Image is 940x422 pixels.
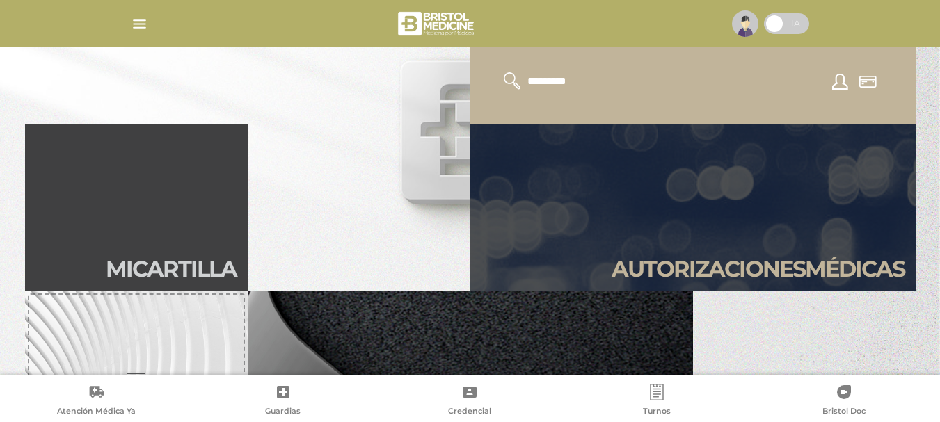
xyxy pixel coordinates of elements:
[376,384,564,419] a: Credencial
[750,384,937,419] a: Bristol Doc
[470,124,916,291] a: Autorizacionesmédicas
[57,406,136,419] span: Atención Médica Ya
[732,10,758,37] img: profile-placeholder.svg
[265,406,301,419] span: Guardias
[3,384,190,419] a: Atención Médica Ya
[190,384,377,419] a: Guardias
[396,7,479,40] img: bristol-medicine-blanco.png
[612,256,905,282] h2: Autori zaciones médicas
[448,406,491,419] span: Credencial
[643,406,671,419] span: Turnos
[106,256,237,282] h2: Mi car tilla
[25,124,248,291] a: Micartilla
[131,15,148,33] img: Cober_menu-lines-white.svg
[822,406,866,419] span: Bristol Doc
[564,384,751,419] a: Turnos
